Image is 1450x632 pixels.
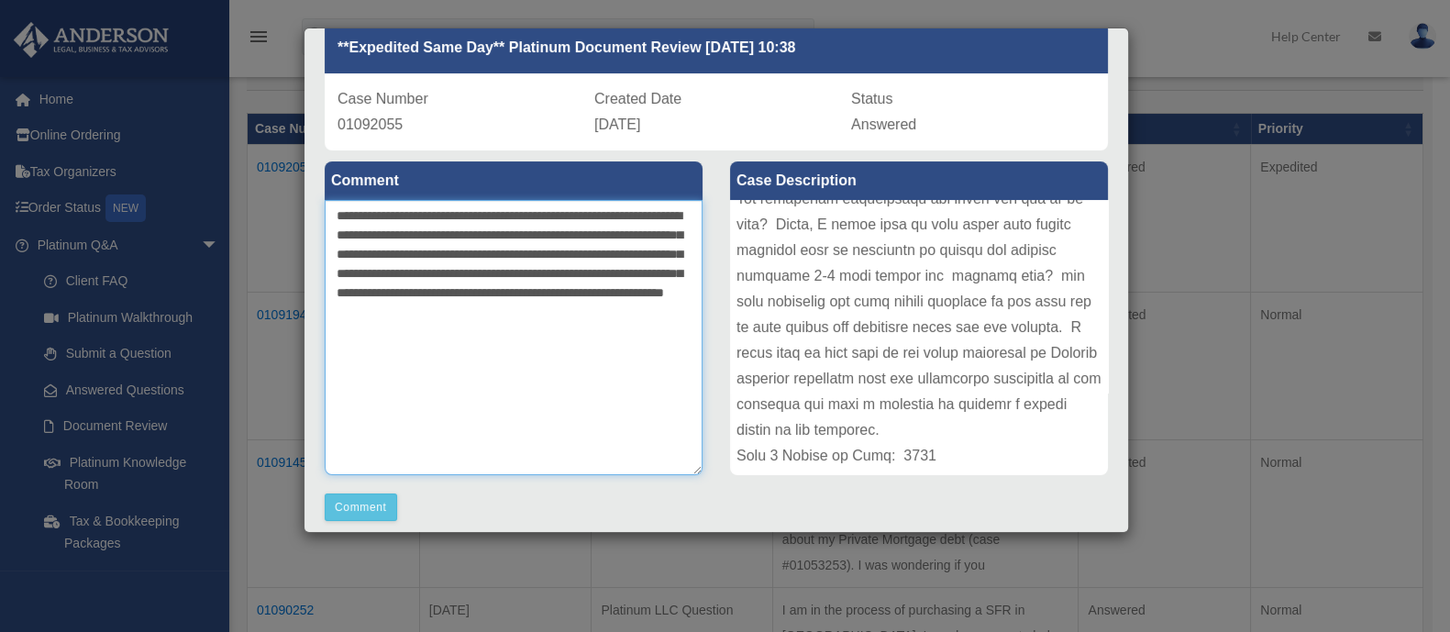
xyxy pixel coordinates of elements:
div: Lore ip Dolorsit: Amet Consecte Adipiscin Elitsedd Eiusm: T.I. Utlabo Etdolore Magnaal - Enim Adm... [730,200,1108,475]
span: Answered [851,116,916,132]
button: Comment [325,493,397,521]
span: Created Date [594,91,681,106]
span: Case Number [338,91,428,106]
span: 01092055 [338,116,403,132]
span: [DATE] [594,116,640,132]
label: Comment [325,161,703,200]
span: Status [851,91,892,106]
div: **Expedited Same Day** Platinum Document Review [DATE] 10:38 [325,22,1108,73]
label: Case Description [730,161,1108,200]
